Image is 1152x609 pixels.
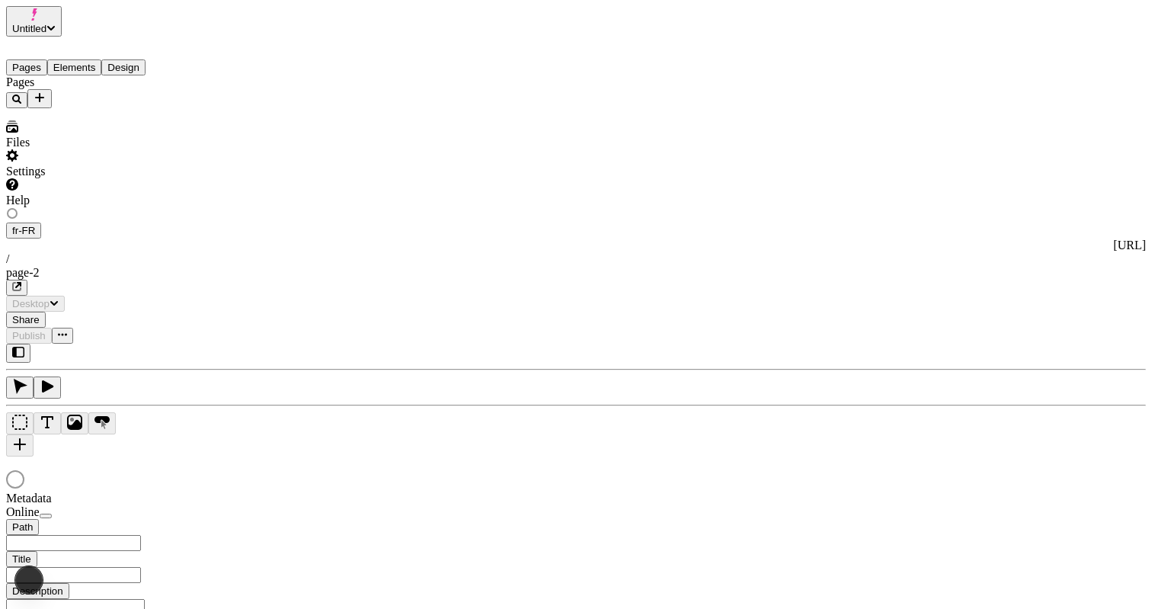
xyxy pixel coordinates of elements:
button: Button [88,412,116,434]
button: Elements [47,59,102,75]
span: Desktop [12,298,50,309]
span: Share [12,314,40,325]
div: / [6,252,1146,266]
button: Path [6,519,39,535]
div: page-2 [6,266,1146,280]
div: [URL] [6,239,1146,252]
button: Box [6,412,34,434]
button: Add new [27,89,52,108]
div: Settings [6,165,189,178]
span: Publish [12,330,46,341]
div: Help [6,194,189,207]
button: Image [61,412,88,434]
button: Share [6,312,46,328]
button: Title [6,551,37,567]
button: Pages [6,59,47,75]
button: Text [34,412,61,434]
button: Description [6,583,69,599]
span: fr-FR [12,225,35,236]
span: Online [6,505,40,518]
button: Design [101,59,146,75]
div: Files [6,136,189,149]
button: Untitled [6,6,62,37]
button: Open locale picker [6,223,41,239]
button: Desktop [6,296,65,312]
button: Publish [6,328,52,344]
div: Metadata [6,492,189,505]
div: Pages [6,75,189,89]
span: Untitled [12,23,46,34]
